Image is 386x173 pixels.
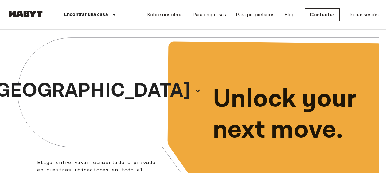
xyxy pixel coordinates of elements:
a: Blog [284,11,295,18]
a: Sobre nosotros [146,11,183,18]
a: Para empresas [193,11,226,18]
p: Encontrar una casa [64,11,108,18]
a: Contactar [305,8,340,21]
img: Habyt [7,11,44,17]
p: Unlock your next move. [213,84,369,146]
a: Para propietarios [236,11,275,18]
a: Iniciar sesión [349,11,379,18]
